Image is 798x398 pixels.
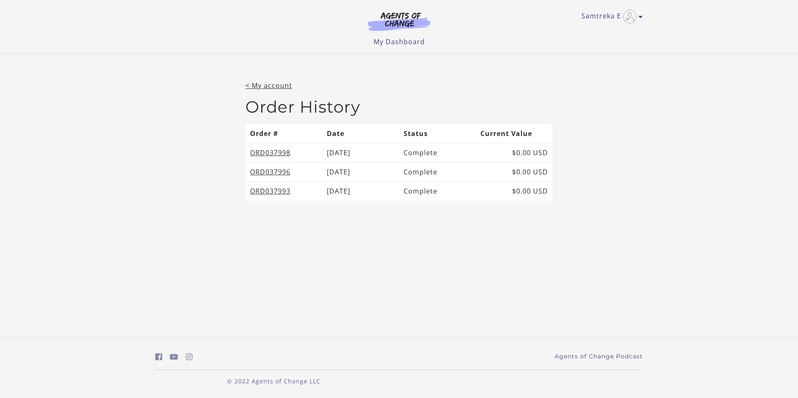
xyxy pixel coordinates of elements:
[476,162,553,181] td: $0.00 USD
[322,181,399,201] td: [DATE]
[581,10,639,23] a: Toggle menu
[155,353,162,361] i: https://www.facebook.com/groups/aswbtestprep (Open in a new window)
[155,377,392,385] p: © 2022 Agents of Change LLC
[170,353,178,361] i: https://www.youtube.com/c/AgentsofChangeTestPrepbyMeaganMitchell (Open in a new window)
[322,143,399,162] td: [DATE]
[359,12,439,31] img: Agents of Change Logo
[374,37,425,46] a: My Dashboard
[170,351,178,363] a: https://www.youtube.com/c/AgentsofChangeTestPrepbyMeaganMitchell (Open in a new window)
[322,162,399,181] td: [DATE]
[245,81,292,90] a: < My account
[155,351,162,363] a: https://www.facebook.com/groups/aswbtestprep (Open in a new window)
[245,123,322,143] th: Order #
[476,181,553,201] td: $0.00 USD
[186,351,193,363] a: https://www.instagram.com/agentsofchangeprep/ (Open in a new window)
[250,148,290,157] a: ORD037998
[399,143,476,162] td: Complete
[399,123,476,143] th: Status
[476,143,553,162] td: $0.00 USD
[250,186,290,196] a: ORD037993
[245,97,553,117] h2: Order History
[399,181,476,201] td: Complete
[322,123,399,143] th: Date
[250,167,290,176] a: ORD037996
[186,353,193,361] i: https://www.instagram.com/agentsofchangeprep/ (Open in a new window)
[399,162,476,181] td: Complete
[476,123,553,143] th: Current Value
[555,352,643,361] a: Agents of Change Podcast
